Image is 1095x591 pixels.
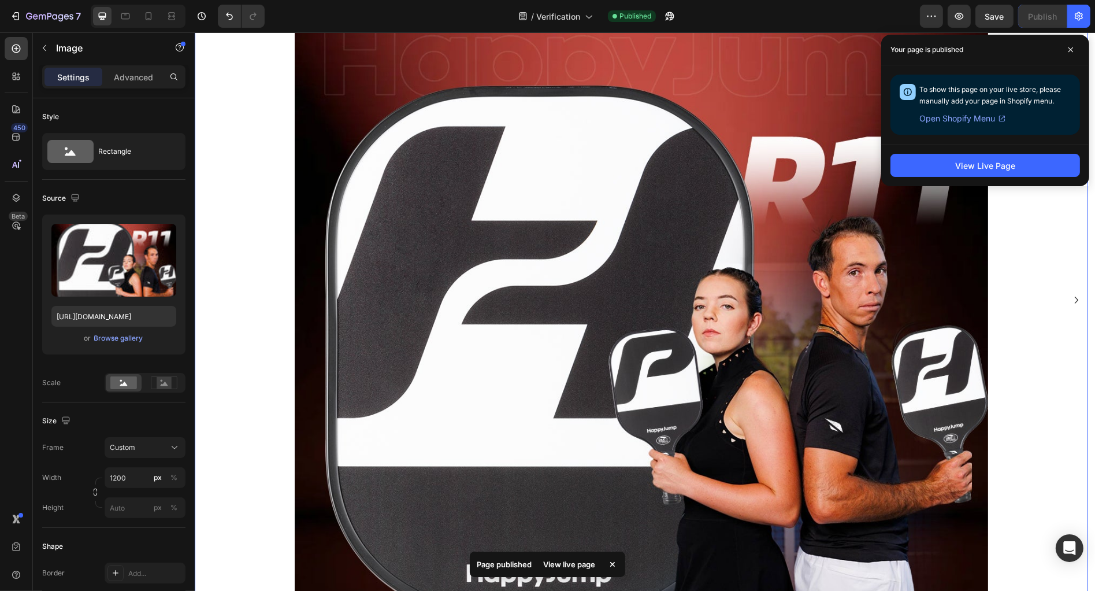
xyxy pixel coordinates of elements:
iframe: Design area [195,32,1095,591]
label: Width [42,472,61,483]
div: Style [42,112,59,122]
div: Undo/Redo [218,5,265,28]
img: preview-image [51,224,176,297]
div: View Live Page [955,160,1015,172]
span: Published [619,11,651,21]
button: View Live Page [890,154,1080,177]
input: px% [105,497,185,518]
button: px [167,471,181,485]
div: Open Intercom Messenger [1056,534,1083,562]
button: Custom [105,437,185,458]
div: Scale [42,378,61,388]
div: Browse gallery [94,333,143,343]
span: or [84,331,91,345]
div: Publish [1028,10,1057,23]
div: Source [42,191,82,206]
div: Size [42,413,73,429]
div: Beta [9,212,28,221]
p: Your page is published [890,44,963,56]
button: % [151,471,165,485]
div: Add... [128,568,183,579]
div: % [170,472,177,483]
input: https://example.com/image.jpg [51,306,176,327]
div: px [154,472,162,483]
div: Shape [42,541,63,552]
p: Page published [477,559,532,570]
span: Save [985,12,1004,21]
button: 7 [5,5,86,28]
div: View live page [536,556,602,572]
div: px [154,503,162,513]
p: 7 [76,9,81,23]
span: Open Shopify Menu [919,112,995,125]
p: Settings [57,71,90,83]
button: px [167,501,181,515]
span: To show this page on your live store, please manually add your page in Shopify menu. [919,85,1061,105]
div: 450 [11,123,28,132]
button: Publish [1018,5,1067,28]
span: Verification [536,10,580,23]
p: Advanced [114,71,153,83]
label: Frame [42,442,64,453]
label: Height [42,503,64,513]
button: % [151,501,165,515]
div: Border [42,568,65,578]
div: % [170,503,177,513]
div: Rectangle [98,138,169,165]
span: Custom [110,442,135,453]
span: / [531,10,534,23]
button: Carousel Next Arrow [873,258,891,277]
button: Save [975,5,1014,28]
input: px% [105,467,185,488]
p: Image [56,41,154,55]
button: Browse gallery [94,333,144,344]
